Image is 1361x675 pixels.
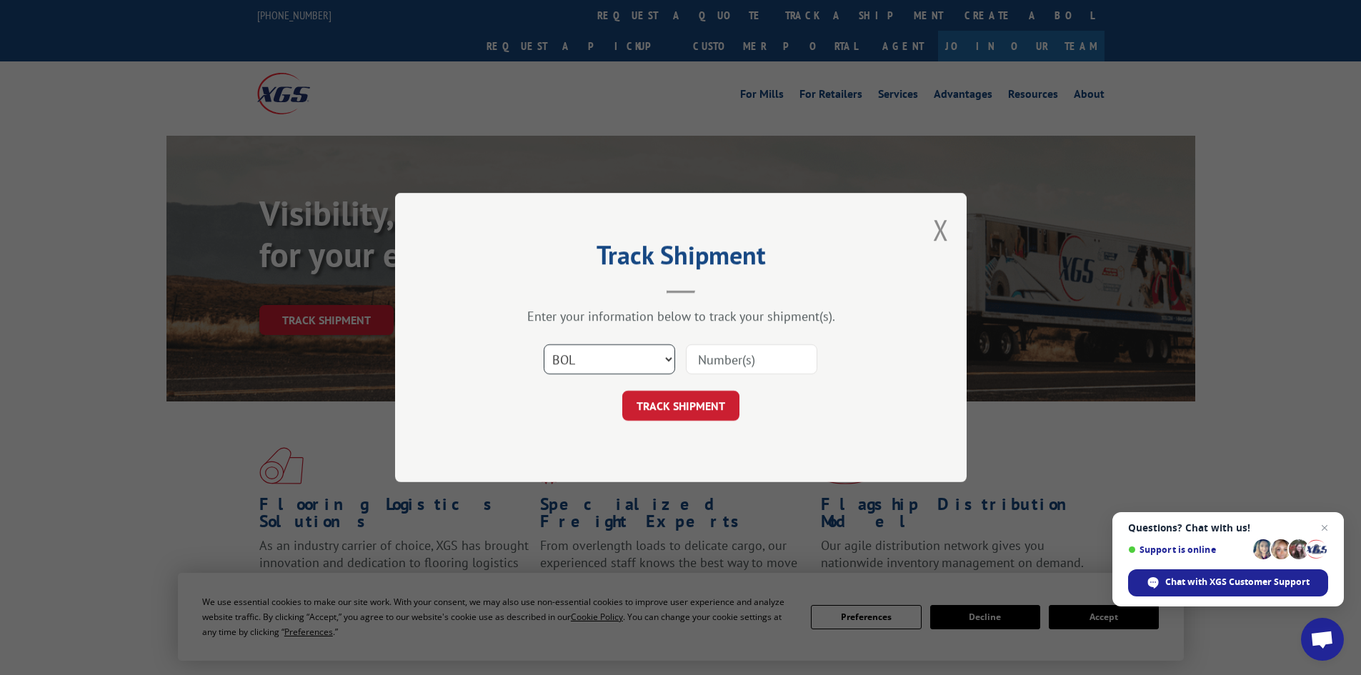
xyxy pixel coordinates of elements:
[1165,576,1310,589] span: Chat with XGS Customer Support
[467,245,895,272] h2: Track Shipment
[622,391,739,421] button: TRACK SHIPMENT
[1128,544,1248,555] span: Support is online
[1301,618,1344,661] div: Open chat
[686,344,817,374] input: Number(s)
[1128,522,1328,534] span: Questions? Chat with us!
[933,211,949,249] button: Close modal
[1128,569,1328,596] div: Chat with XGS Customer Support
[1316,519,1333,536] span: Close chat
[467,308,895,324] div: Enter your information below to track your shipment(s).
